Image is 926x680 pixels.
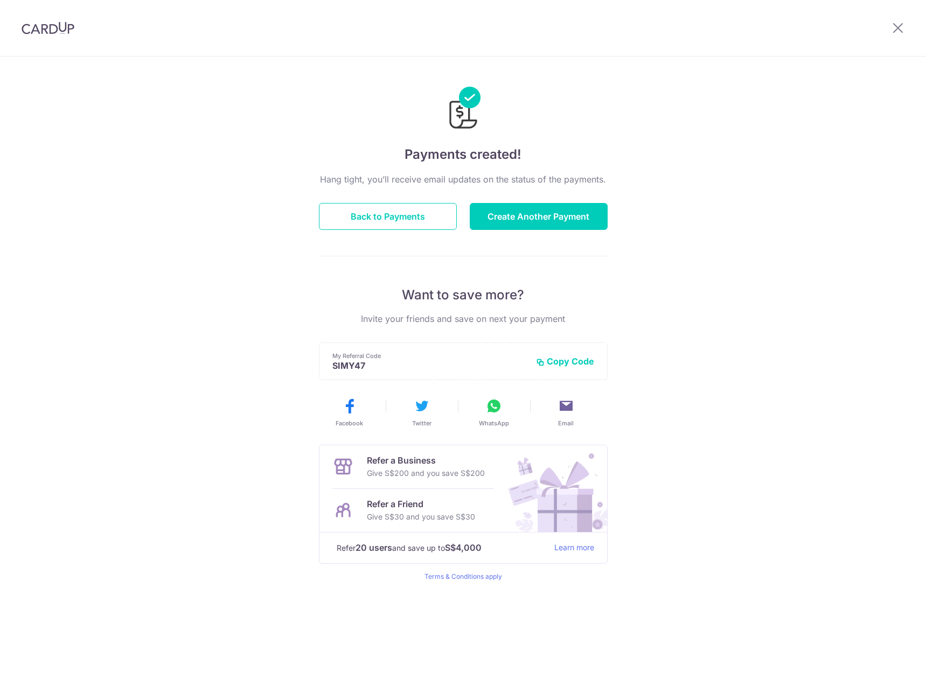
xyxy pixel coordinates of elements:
[390,397,454,427] button: Twitter
[337,541,546,555] p: Refer and save up to
[336,419,363,427] span: Facebook
[319,203,457,230] button: Back to Payments
[356,541,392,554] strong: 20 users
[462,397,526,427] button: WhatsApp
[554,541,594,555] a: Learn more
[318,397,381,427] button: Facebook
[424,572,502,580] a: Terms & Conditions apply
[319,312,608,325] p: Invite your friends and save on next your payment
[558,419,574,427] span: Email
[470,203,608,230] button: Create Another Payment
[367,467,485,480] p: Give S$200 and you save S$200
[412,419,431,427] span: Twitter
[319,286,608,304] p: Want to save more?
[445,541,482,554] strong: S$4,000
[367,454,485,467] p: Refer a Business
[319,173,608,186] p: Hang tight, you’ll receive email updates on the status of the payments.
[367,497,475,510] p: Refer a Friend
[534,397,598,427] button: Email
[498,445,607,532] img: Refer
[22,22,74,34] img: CardUp
[446,87,481,132] img: Payments
[479,419,509,427] span: WhatsApp
[332,360,527,371] p: SIMY47
[332,352,527,360] p: My Referral Code
[319,145,608,164] h4: Payments created!
[367,510,475,523] p: Give S$30 and you save S$30
[536,356,594,367] button: Copy Code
